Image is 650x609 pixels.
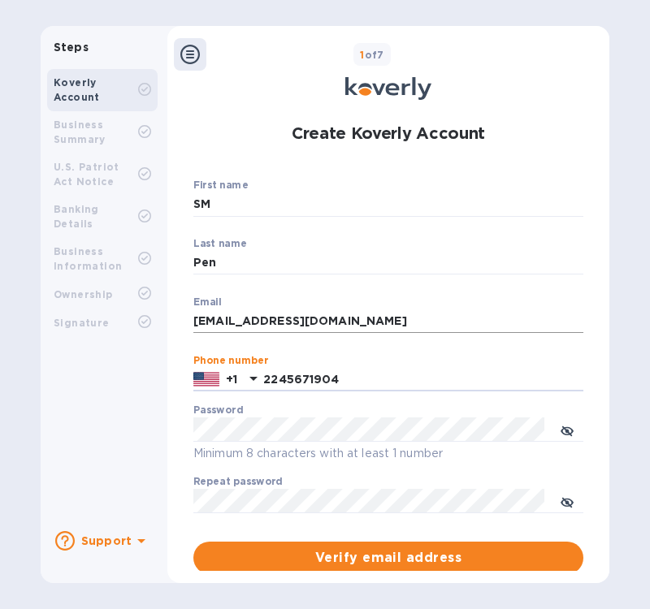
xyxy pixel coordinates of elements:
b: of 7 [360,49,384,61]
b: Steps [54,41,89,54]
b: Support [81,534,132,547]
b: Banking Details [54,203,99,230]
label: Password [193,406,243,416]
input: Enter your first name [193,192,583,217]
b: Ownership [54,288,113,300]
b: Business Information [54,245,122,272]
span: 1 [360,49,364,61]
label: Repeat password [193,477,283,487]
b: Business Summary [54,119,106,145]
b: U.S. Patriot Act Notice [54,161,119,188]
p: +1 [226,371,237,387]
input: Enter your last name [193,251,583,275]
button: toggle password visibility [551,413,583,446]
label: First name [193,181,248,191]
b: Signature [54,317,110,329]
button: toggle password visibility [551,485,583,517]
button: Verify email address [193,542,583,574]
label: Phone number [193,356,268,365]
p: Minimum 8 characters with at least 1 number [193,444,583,463]
input: Email [193,309,583,334]
label: Email [193,297,222,307]
span: Verify email address [206,548,570,568]
b: Koverly Account [54,76,100,103]
label: Last name [193,239,247,248]
h1: Create Koverly Account [292,113,485,153]
img: US [193,370,219,388]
